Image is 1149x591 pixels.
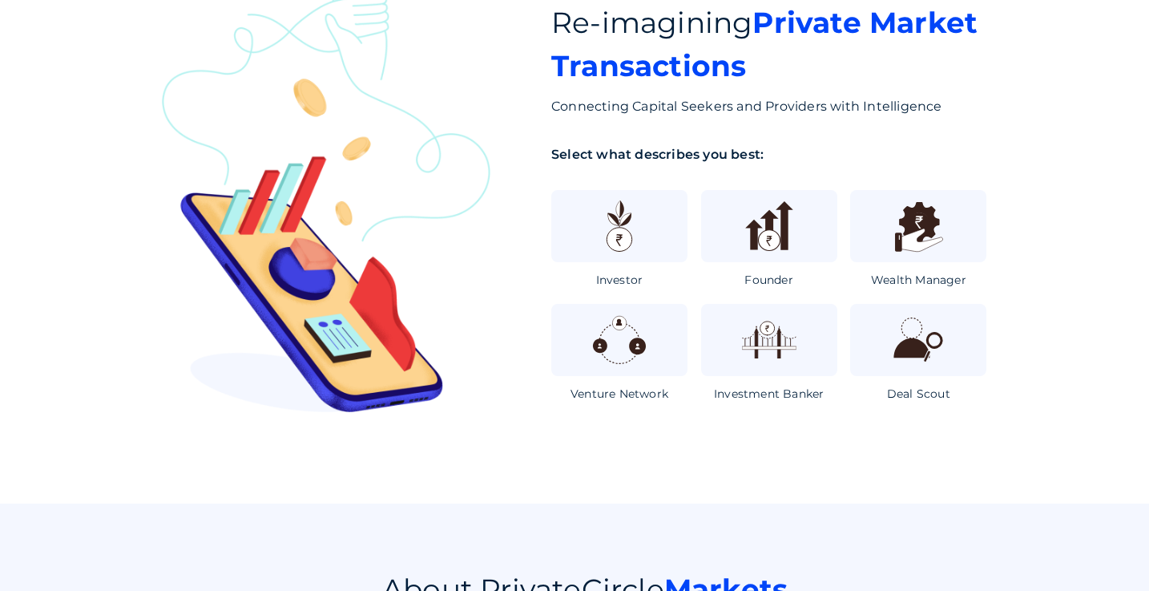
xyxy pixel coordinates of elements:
[889,196,948,256] img: icon
[887,386,950,402] div: Deal Scout
[889,310,948,370] img: icon
[744,272,792,288] div: Founder
[590,196,649,256] img: icon
[551,145,992,164] div: Select what describes you best:
[551,97,992,116] div: Connecting Capital Seekers and Providers with Intelligence
[740,310,799,370] img: icon
[871,272,966,288] div: Wealth Manager
[551,1,992,87] div: Re-imagining
[551,5,978,83] strong: Private Market Transactions
[740,196,799,256] img: icon
[570,386,668,402] div: Venture Network
[590,310,649,370] img: icon
[596,272,643,288] div: Investor
[714,386,824,402] div: Investment Banker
